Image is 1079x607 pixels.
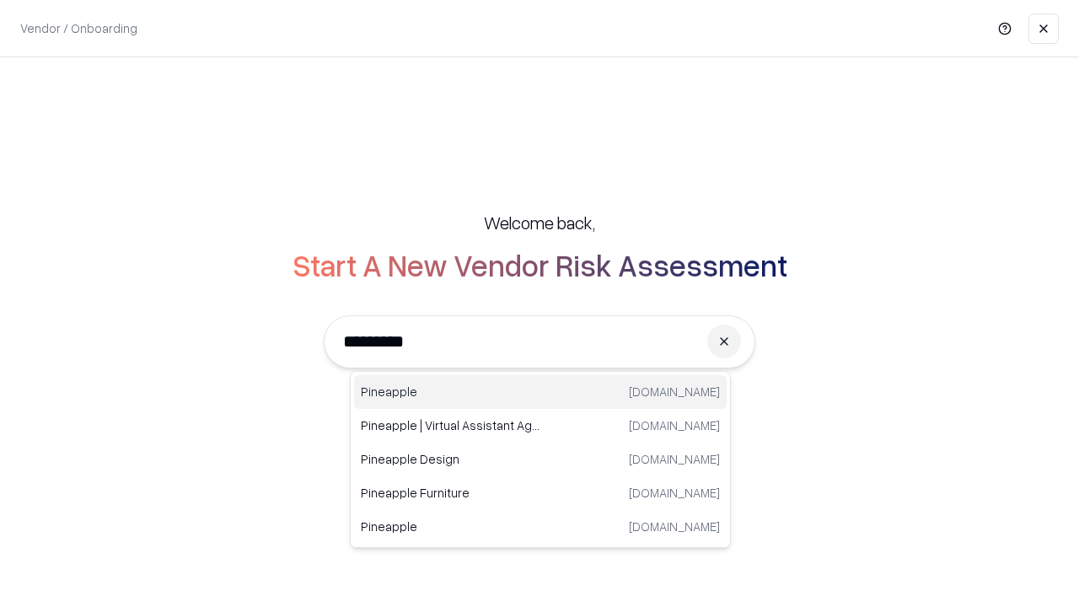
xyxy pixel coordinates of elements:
h2: Start A New Vendor Risk Assessment [293,248,787,282]
p: Pineapple [361,518,540,535]
p: [DOMAIN_NAME] [629,383,720,400]
h5: Welcome back, [484,211,595,234]
p: Pineapple Design [361,450,540,468]
div: Suggestions [350,371,731,548]
p: Pineapple Furniture [361,484,540,502]
p: [DOMAIN_NAME] [629,518,720,535]
p: Vendor / Onboarding [20,19,137,37]
p: Pineapple [361,383,540,400]
p: [DOMAIN_NAME] [629,484,720,502]
p: [DOMAIN_NAME] [629,416,720,434]
p: [DOMAIN_NAME] [629,450,720,468]
p: Pineapple | Virtual Assistant Agency [361,416,540,434]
